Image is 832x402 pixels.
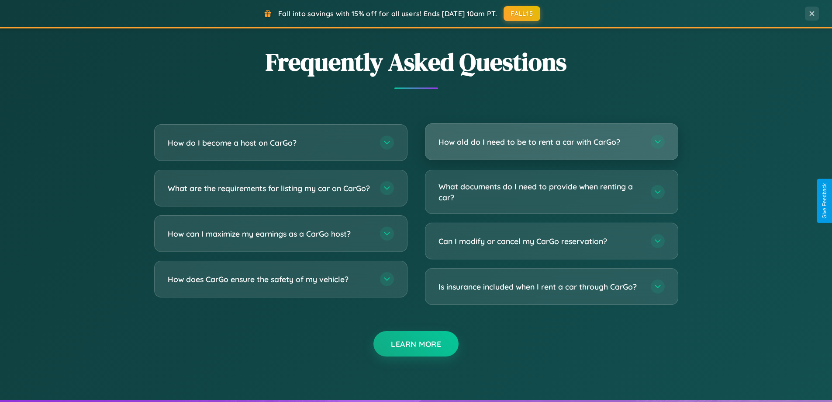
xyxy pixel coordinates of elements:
div: Give Feedback [822,183,828,219]
h3: How old do I need to be to rent a car with CarGo? [438,136,642,147]
h3: What are the requirements for listing my car on CarGo? [168,183,371,194]
h3: How does CarGo ensure the safety of my vehicle? [168,274,371,285]
h3: Can I modify or cancel my CarGo reservation? [438,236,642,247]
h3: How can I maximize my earnings as a CarGo host? [168,228,371,239]
span: Fall into savings with 15% off for all users! Ends [DATE] 10am PT. [278,9,497,18]
h3: What documents do I need to provide when renting a car? [438,181,642,203]
h3: Is insurance included when I rent a car through CarGo? [438,281,642,292]
button: FALL15 [504,6,540,21]
h2: Frequently Asked Questions [154,45,678,79]
button: Learn More [373,331,459,357]
h3: How do I become a host on CarGo? [168,137,371,148]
